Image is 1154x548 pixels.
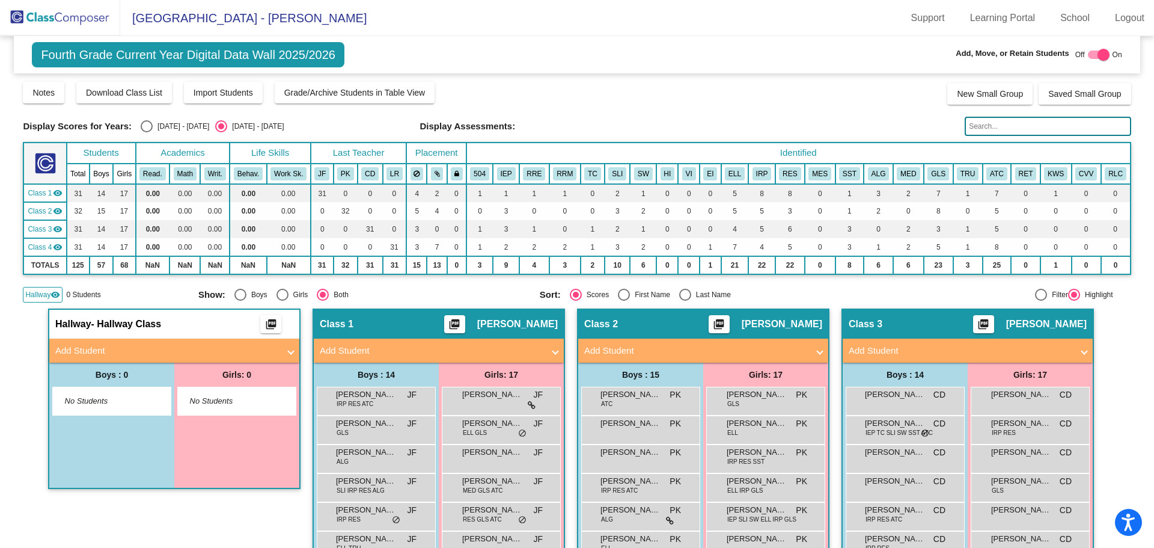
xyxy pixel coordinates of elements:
[725,167,745,180] button: ELL
[947,83,1033,105] button: New Small Group
[1040,184,1072,202] td: 1
[311,143,406,164] th: Last Teacher
[983,184,1012,202] td: 7
[1075,49,1085,60] span: Off
[709,315,730,333] button: Print Students Details
[23,82,64,103] button: Notes
[678,220,700,238] td: 0
[1011,202,1040,220] td: 0
[311,256,334,274] td: 31
[519,184,549,202] td: 1
[630,184,656,202] td: 1
[976,318,991,335] mat-icon: picture_as_pdf
[748,220,775,238] td: 5
[703,167,717,180] button: EI
[23,238,66,256] td: Lauren Rutkowski - No Class Name
[549,184,581,202] td: 1
[902,8,954,28] a: Support
[113,184,135,202] td: 17
[1072,220,1101,238] td: 0
[406,238,427,256] td: 3
[466,202,493,220] td: 0
[721,202,749,220] td: 5
[805,184,835,202] td: 0
[406,256,427,274] td: 15
[581,164,605,184] th: Teacher Consultant
[86,88,162,97] span: Download Class List
[1072,164,1101,184] th: Chippewa Valley Virtual Academy
[466,164,493,184] th: 504 Plan
[466,238,493,256] td: 1
[775,220,805,238] td: 6
[634,167,653,180] button: SW
[267,256,311,274] td: NaN
[53,206,63,216] mat-icon: visibility
[275,82,435,103] button: Grade/Archive Students in Table View
[805,238,835,256] td: 0
[835,164,864,184] th: Student Support Team Meeting
[447,256,466,274] td: 0
[136,143,230,164] th: Academics
[700,164,721,184] th: Emotional Impairment (1.5, if primary)
[113,202,135,220] td: 17
[973,315,994,333] button: Print Students Details
[314,339,564,363] mat-expansion-panel-header: Add Student
[136,184,170,202] td: 0.00
[965,117,1131,136] input: Search...
[805,202,835,220] td: 0
[23,220,66,238] td: Carla DeBord - No Class Name
[581,238,605,256] td: 1
[493,184,519,202] td: 1
[682,167,696,180] button: VI
[466,220,493,238] td: 1
[139,167,166,180] button: Read.
[957,89,1023,99] span: New Small Group
[721,184,749,202] td: 5
[700,184,721,202] td: 0
[358,164,383,184] th: Carla DeBord
[23,202,66,220] td: Peyton Kopinski - No Class Name
[200,238,230,256] td: 0.00
[608,167,626,180] button: SLI
[200,202,230,220] td: 0.00
[864,238,893,256] td: 1
[406,143,466,164] th: Placement
[924,184,953,202] td: 7
[67,220,90,238] td: 31
[427,164,447,184] th: Keep with students
[1101,220,1131,238] td: 0
[893,164,924,184] th: Medical Condition
[983,202,1012,220] td: 5
[1101,238,1131,256] td: 0
[1040,164,1072,184] th: Kindergarten Waiver Student
[497,167,516,180] button: IEP
[200,184,230,202] td: 0.00
[779,167,801,180] button: RES
[383,256,407,274] td: 31
[656,220,678,238] td: 0
[835,220,864,238] td: 3
[169,238,200,256] td: 0.00
[678,202,700,220] td: 0
[868,167,890,180] button: ALG
[1040,238,1072,256] td: 0
[90,184,113,202] td: 14
[67,202,90,220] td: 32
[549,164,581,184] th: Resource Room Math
[519,238,549,256] td: 2
[1075,167,1097,180] button: CVV
[23,256,66,274] td: TOTALS
[311,220,334,238] td: 0
[1011,164,1040,184] th: Retention
[924,202,953,220] td: 8
[927,167,949,180] button: GLS
[835,184,864,202] td: 1
[227,121,284,132] div: [DATE] - [DATE]
[53,188,63,198] mat-icon: visibility
[493,164,519,184] th: Individualized Education Plan
[383,220,407,238] td: 0
[581,202,605,220] td: 0
[721,220,749,238] td: 4
[447,238,466,256] td: 0
[334,256,358,274] td: 32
